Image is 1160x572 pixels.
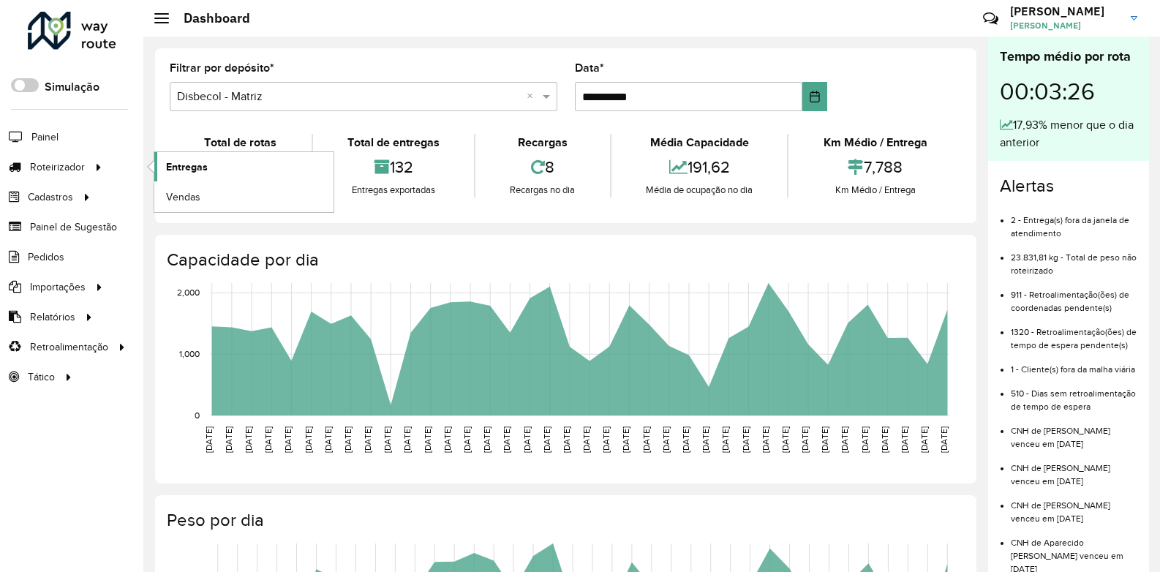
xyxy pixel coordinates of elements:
[363,426,372,453] text: [DATE]
[173,134,308,151] div: Total de rotas
[383,426,392,453] text: [DATE]
[900,426,909,453] text: [DATE]
[661,426,671,453] text: [DATE]
[28,189,73,205] span: Cadastros
[939,426,949,453] text: [DATE]
[1011,451,1137,488] li: CNH de [PERSON_NAME] venceu em [DATE]
[761,426,770,453] text: [DATE]
[792,183,958,197] div: Km Médio / Entrega
[880,426,889,453] text: [DATE]
[30,159,85,175] span: Roteirizador
[244,426,253,453] text: [DATE]
[204,426,214,453] text: [DATE]
[1011,413,1137,451] li: CNH de [PERSON_NAME] venceu em [DATE]
[1000,116,1137,151] div: 17,93% menor que o dia anterior
[323,426,333,453] text: [DATE]
[28,369,55,385] span: Tático
[317,183,471,197] div: Entregas exportadas
[701,426,710,453] text: [DATE]
[780,426,790,453] text: [DATE]
[575,59,604,77] label: Data
[1000,67,1137,116] div: 00:03:26
[462,426,472,453] text: [DATE]
[30,339,108,355] span: Retroalimentação
[1000,47,1137,67] div: Tempo médio por rota
[615,183,784,197] div: Média de ocupação no dia
[170,59,274,77] label: Filtrar por depósito
[1011,488,1137,525] li: CNH de [PERSON_NAME] venceu em [DATE]
[502,426,511,453] text: [DATE]
[840,426,849,453] text: [DATE]
[28,249,64,265] span: Pedidos
[1010,4,1120,18] h3: [PERSON_NAME]
[304,426,313,453] text: [DATE]
[45,78,99,96] label: Simulação
[442,426,452,453] text: [DATE]
[1011,315,1137,352] li: 1320 - Retroalimentação(ões) de tempo de espera pendente(s)
[1011,240,1137,277] li: 23.831,81 kg - Total de peso não roteirizado
[542,426,551,453] text: [DATE]
[860,426,870,453] text: [DATE]
[975,3,1006,34] a: Contato Rápido
[263,426,273,453] text: [DATE]
[641,426,651,453] text: [DATE]
[1010,19,1120,32] span: [PERSON_NAME]
[820,426,829,453] text: [DATE]
[615,134,784,151] div: Média Capacidade
[527,88,539,105] span: Clear all
[1011,352,1137,376] li: 1 - Cliente(s) fora da malha viária
[581,426,591,453] text: [DATE]
[167,510,962,531] h4: Peso por dia
[283,426,293,453] text: [DATE]
[479,151,606,183] div: 8
[681,426,690,453] text: [DATE]
[919,426,929,453] text: [DATE]
[802,82,827,111] button: Choose Date
[30,279,86,295] span: Importações
[402,426,412,453] text: [DATE]
[166,189,200,205] span: Vendas
[621,426,630,453] text: [DATE]
[1011,203,1137,240] li: 2 - Entrega(s) fora da janela de atendimento
[154,152,334,181] a: Entregas
[720,426,730,453] text: [DATE]
[482,426,492,453] text: [DATE]
[423,426,432,453] text: [DATE]
[195,410,200,420] text: 0
[1011,376,1137,413] li: 510 - Dias sem retroalimentação de tempo de espera
[154,182,334,211] a: Vendas
[30,309,75,325] span: Relatórios
[800,426,810,453] text: [DATE]
[792,134,958,151] div: Km Médio / Entrega
[741,426,750,453] text: [DATE]
[479,134,606,151] div: Recargas
[1011,277,1137,315] li: 911 - Retroalimentação(ões) de coordenadas pendente(s)
[601,426,611,453] text: [DATE]
[179,349,200,358] text: 1,000
[166,159,208,175] span: Entregas
[562,426,571,453] text: [DATE]
[224,426,233,453] text: [DATE]
[317,134,471,151] div: Total de entregas
[317,151,471,183] div: 132
[169,10,250,26] h2: Dashboard
[30,219,117,235] span: Painel de Sugestão
[479,183,606,197] div: Recargas no dia
[792,151,958,183] div: 7,788
[1000,176,1137,197] h4: Alertas
[177,288,200,298] text: 2,000
[343,426,353,453] text: [DATE]
[31,129,59,145] span: Painel
[167,249,962,271] h4: Capacidade por dia
[522,426,532,453] text: [DATE]
[615,151,784,183] div: 191,62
